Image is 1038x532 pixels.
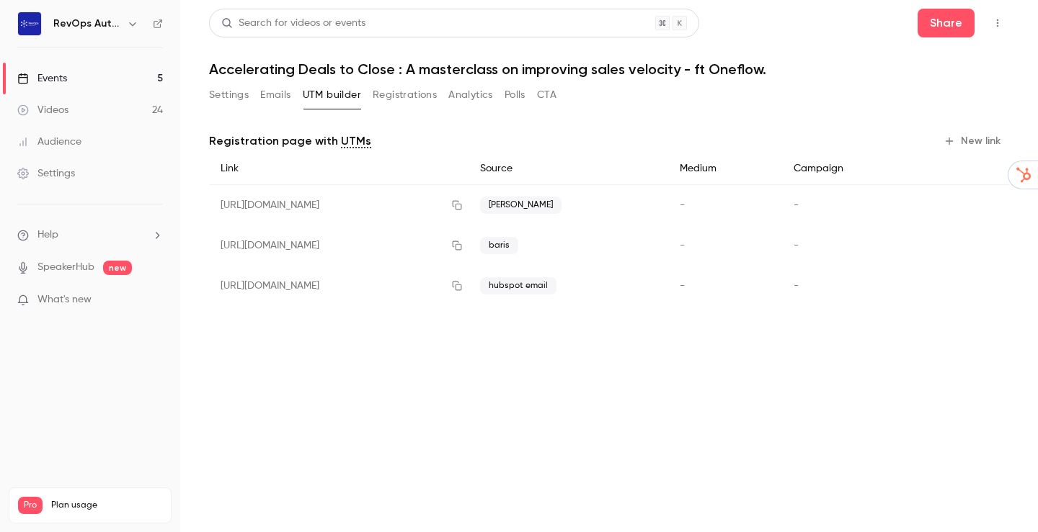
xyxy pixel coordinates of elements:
span: - [794,281,799,291]
button: Polls [505,84,525,107]
span: What's new [37,292,92,307]
button: Settings [209,84,249,107]
button: UTM builder [303,84,361,107]
span: - [794,200,799,210]
h6: RevOps Automated [53,17,121,31]
span: new [103,261,132,275]
span: hubspot email [480,277,556,294]
button: Registrations [373,84,437,107]
div: [URL][DOMAIN_NAME] [209,225,469,266]
span: - [794,240,799,251]
span: - [680,240,685,251]
div: Audience [17,135,81,149]
div: Events [17,71,67,86]
div: Source [469,153,668,185]
span: baris [480,237,518,254]
div: Videos [17,103,68,117]
div: Medium [668,153,782,185]
button: New link [938,130,1009,153]
a: SpeakerHub [37,260,94,275]
div: [URL][DOMAIN_NAME] [209,185,469,226]
span: - [680,200,685,210]
button: Emails [260,84,290,107]
div: [URL][DOMAIN_NAME] [209,266,469,306]
li: help-dropdown-opener [17,227,163,243]
span: Help [37,227,58,243]
button: Share [918,9,975,37]
span: Pro [18,497,43,514]
span: [PERSON_NAME] [480,197,562,214]
div: Campaign [782,153,921,185]
h1: Accelerating Deals to Close : A masterclass on improving sales velocity - ft Oneflow. [209,60,1009,78]
button: CTA [537,84,556,107]
div: Link [209,153,469,185]
span: - [680,281,685,291]
p: Registration page with [209,132,371,150]
div: Settings [17,166,75,181]
iframe: Noticeable Trigger [146,294,163,307]
div: Search for videos or events [221,16,365,31]
button: Analytics [448,84,493,107]
span: Plan usage [51,500,162,511]
img: RevOps Automated [18,12,41,35]
a: UTMs [341,132,371,150]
